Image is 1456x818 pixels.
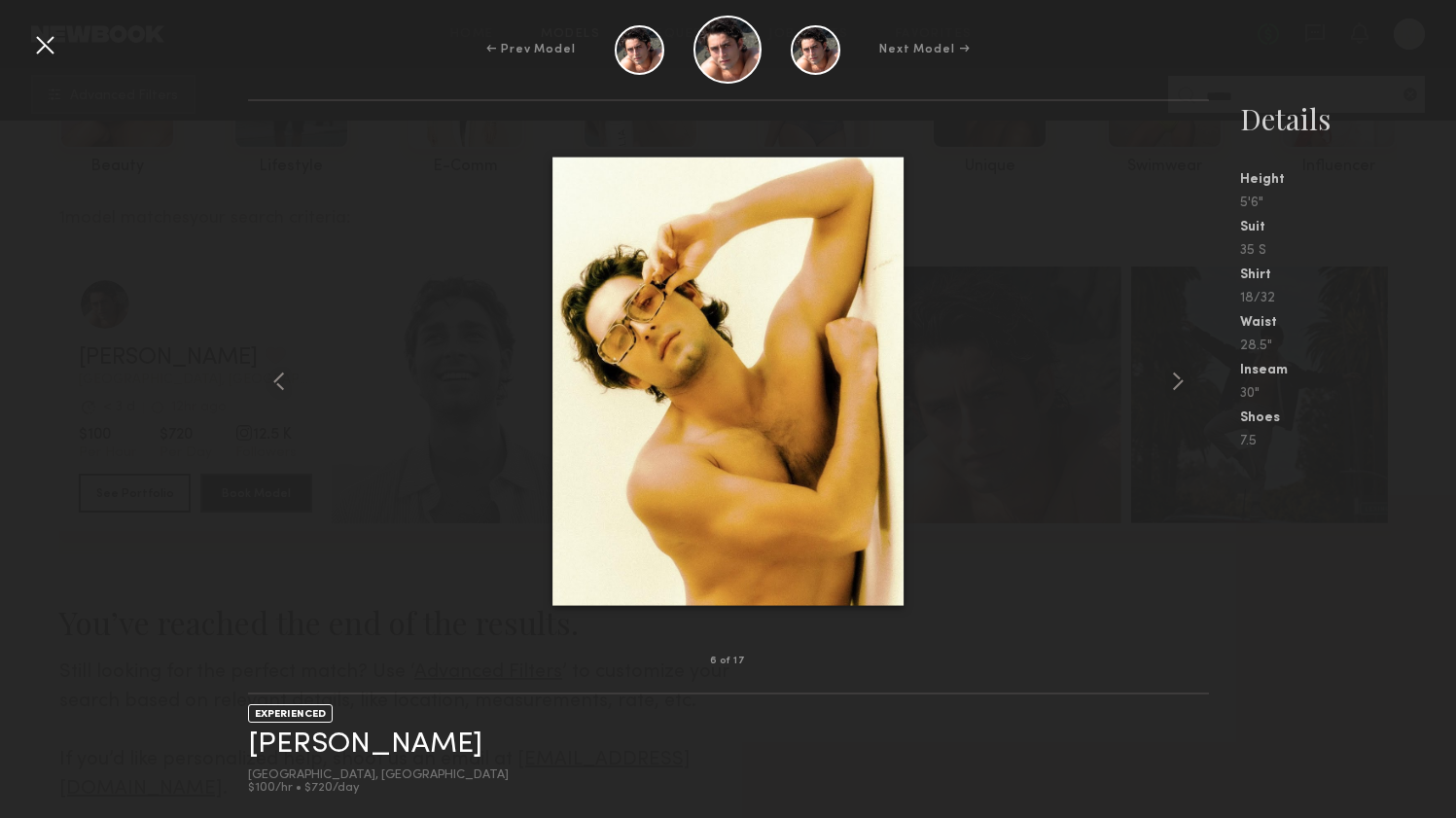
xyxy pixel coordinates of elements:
[248,782,509,795] div: $100/hr • $720/day
[248,704,333,723] div: EXPERIENCED
[710,657,745,666] div: 6 of 17
[1240,364,1456,377] div: Inseam
[1240,244,1456,258] div: 35 S
[1240,339,1456,353] div: 28.5"
[1240,221,1456,234] div: Suit
[248,769,509,782] div: [GEOGRAPHIC_DATA], [GEOGRAPHIC_DATA]
[1240,316,1456,330] div: Waist
[248,729,482,760] a: [PERSON_NAME]
[1240,196,1456,210] div: 5'6"
[1240,387,1456,401] div: 30"
[1240,411,1456,425] div: Shoes
[1240,435,1456,448] div: 7.5
[486,41,576,58] div: ← Prev Model
[879,41,970,58] div: Next Model →
[1240,99,1456,138] div: Details
[1240,292,1456,305] div: 18/32
[1240,173,1456,187] div: Height
[1240,268,1456,282] div: Shirt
